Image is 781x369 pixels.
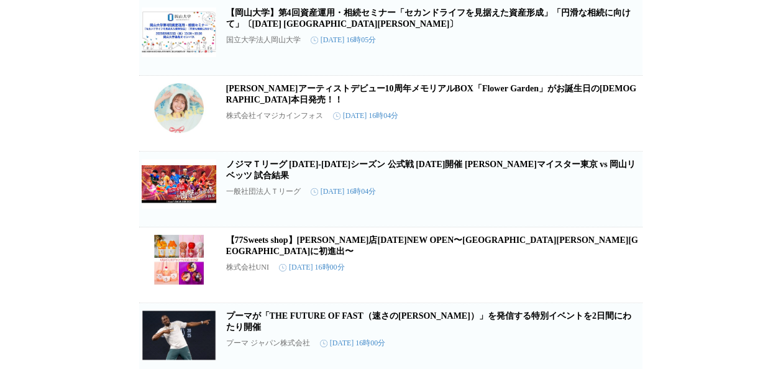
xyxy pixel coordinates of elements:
[226,235,638,256] a: 【77Sweets shop】[PERSON_NAME]店[DATE]NEW OPEN〜[GEOGRAPHIC_DATA][PERSON_NAME][GEOGRAPHIC_DATA]に初進出〜
[311,35,377,45] time: [DATE] 16時05分
[279,262,345,273] time: [DATE] 16時00分
[226,186,301,197] p: 一般社団法人Ｔリーグ
[142,83,216,133] img: 大橋彩香さんアーティストデビュー10周年メモリアルBOX「Flower Garden」がお誕生日の９月13日(土)本日発売！！
[226,111,323,121] p: 株式会社イマジカインフォス
[142,235,216,285] img: 【77Sweets shop】草加店9月20日(土)NEW OPEN〜埼玉県草加エリアに初進出〜
[311,186,377,197] time: [DATE] 16時04分
[226,311,631,332] a: プーマが「THE FUTURE OF FAST（速さの[PERSON_NAME]）」を発信する特別イベントを2日間にわたり開催
[226,262,269,273] p: 株式会社UNI
[226,338,310,348] p: プーマ ジャパン株式会社
[226,84,636,104] a: [PERSON_NAME]アーティストデビュー10周年メモリアルBOX「Flower Garden」がお誕生日の[DEMOGRAPHIC_DATA]本日発売！！
[142,311,216,360] img: プーマが「THE FUTURE OF FAST（速さの未来）」を発信する特別イベントを2日間にわたり開催
[142,7,216,57] img: 【岡山大学】第4回資産運用・相続セミナー「セカンドライフを見据えた資産形成」「円滑な相続に向けて」〔9/22,月 岡山大学津島キャンパス〕
[226,35,301,45] p: 国立大学法人岡山大学
[333,111,399,121] time: [DATE] 16時04分
[226,160,636,180] a: ノジマＴリーグ [DATE]-[DATE]シーズン 公式戦 [DATE]開催 [PERSON_NAME]マイスター東京 vs 岡山リベッツ 試合結果
[142,159,216,209] img: ノジマＴリーグ 2025-2026シーズン 公式戦 9月13日開催 木下マイスター東京 vs 岡山リベッツ 試合結果
[320,338,386,348] time: [DATE] 16時00分
[226,8,631,29] a: 【岡山大学】第4回資産運用・相続セミナー「セカンドライフを見据えた資産形成」「円滑な相続に向けて」〔[DATE] [GEOGRAPHIC_DATA][PERSON_NAME]〕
